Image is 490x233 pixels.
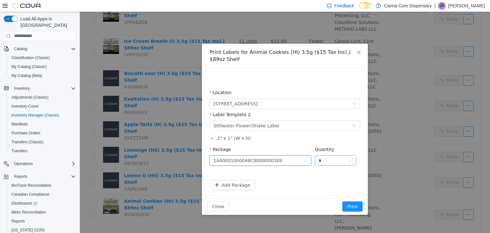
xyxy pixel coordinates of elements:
button: Transfers (Classic) [6,138,78,147]
a: Purchase Orders [9,129,43,137]
span: Manifests [11,122,28,127]
button: My Catalog (Beta) [6,71,78,80]
a: Classification (Classic) [9,54,53,62]
span: 1023 E. 6th Ave [134,87,178,97]
label: Package [130,135,151,140]
span: Reports [9,217,76,225]
label: Location [130,78,152,83]
button: Inventory [11,85,32,92]
span: [US_STATE] CCRS [11,228,45,233]
button: Reports [11,173,30,180]
span: Transfers [9,147,76,155]
span: Classification (Classic) [9,54,76,62]
span: BioTrack Reconciliation [11,183,51,188]
button: Inventory [1,84,78,93]
span: Adjustments (Classic) [9,94,76,101]
span: Adjustments (Classic) [11,95,48,100]
img: Cova [13,3,41,9]
i: icon: down [224,147,227,151]
span: Inventory Manager (Classic) [9,111,76,119]
span: Metrc Reconciliation [11,210,46,215]
p: Canna Cure Dispensary [384,2,432,10]
a: Dashboards [6,199,78,208]
span: Inventory Count [9,102,76,110]
span: Metrc Reconciliation [9,208,76,216]
div: Print Labels for Animal Cookies (HI) 3.5g ($15 Tax Incl.) $89oz Shelf [130,37,280,51]
button: Manifests [6,120,78,129]
button: Metrc Reconciliation [6,208,78,217]
div: Stillwater Flower/Shake Label [134,109,199,119]
input: Quantity [235,144,276,154]
p: | [434,2,435,10]
button: Reports [6,217,78,226]
a: Metrc Reconciliation [9,208,48,216]
span: Transfers [11,148,27,154]
i: icon: down [273,112,277,117]
span: Operations [11,160,76,168]
a: Canadian Compliance [9,191,52,198]
a: My Catalog (Beta) [9,72,45,79]
a: Transfers (Classic) [9,138,46,146]
span: Decrease Value [270,149,276,154]
button: Classification (Classic) [6,53,78,62]
span: Operations [14,161,33,166]
a: Reports [9,217,27,225]
a: My Catalog (Classic) [9,63,49,71]
a: Transfers [9,147,30,155]
i: icon: down [273,90,277,94]
li: 2 " x 1 " (W x H) [136,123,280,130]
span: Feedback [334,3,354,9]
button: Catalog [1,44,78,53]
span: Transfers (Classic) [9,138,76,146]
a: BioTrack Reconciliation [9,182,54,189]
label: Label Template 2 [130,100,171,105]
span: Inventory Manager (Classic) [11,113,59,118]
button: Transfers [6,147,78,155]
label: Quantity [235,135,255,140]
a: Inventory Count [9,102,41,110]
span: Inventory [11,85,76,92]
span: Dashboards [9,199,76,207]
span: My Catalog (Beta) [9,72,76,79]
span: Load All Apps in [GEOGRAPHIC_DATA] [18,16,76,28]
button: Reports [1,172,78,181]
div: 1A40E01000048CB000000309 [134,144,203,154]
span: Inventory [14,86,30,91]
button: Purchase Orders [6,129,78,138]
span: Reports [14,174,27,179]
span: Classification (Classic) [11,55,50,60]
a: Adjustments (Classic) [9,94,51,101]
span: Canadian Compliance [9,191,76,198]
span: Increase Value [270,144,276,149]
button: BioTrack Reconciliation [6,181,78,190]
button: icon: plusAdd Package [130,168,176,178]
button: Close [270,32,288,50]
span: Purchase Orders [9,129,76,137]
i: icon: down [272,150,274,153]
button: Inventory Count [6,102,78,111]
button: Inventory Manager (Classic) [6,111,78,120]
span: Canadian Compliance [11,192,49,197]
a: Inventory Manager (Classic) [9,111,62,119]
button: Close [127,190,150,200]
div: James Pasmore [438,2,446,10]
span: My Catalog (Beta) [11,73,42,78]
span: Reports [11,219,25,224]
i: icon: close [277,38,282,43]
span: Transfers (Classic) [11,139,43,145]
button: My Catalog (Classic) [6,62,78,71]
button: Canadian Compliance [6,190,78,199]
button: Adjustments (Classic) [6,93,78,102]
a: Dashboards [9,199,40,207]
p: [PERSON_NAME] [448,2,485,10]
span: Reports [11,173,76,180]
span: Purchase Orders [11,131,41,136]
span: JP [440,2,444,10]
button: Operations [1,159,78,168]
button: Catalog [11,45,30,53]
i: icon: up [272,146,274,148]
span: Catalog [14,46,27,51]
a: Manifests [9,120,30,128]
span: My Catalog (Classic) [9,63,76,71]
